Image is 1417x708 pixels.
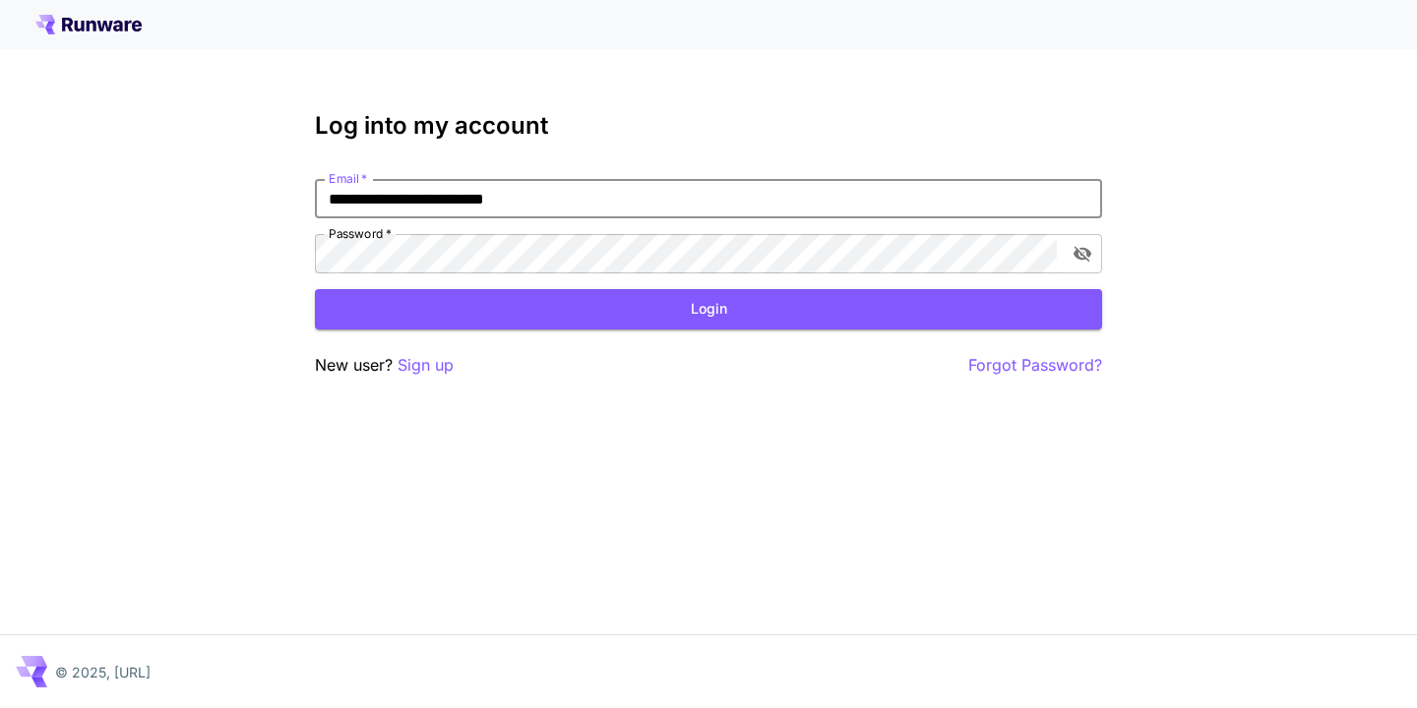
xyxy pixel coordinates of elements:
h3: Log into my account [315,112,1102,140]
button: toggle password visibility [1065,236,1100,271]
label: Password [329,225,392,242]
p: © 2025, [URL] [55,662,151,682]
button: Login [315,289,1102,329]
button: Forgot Password? [968,353,1102,378]
button: Sign up [398,353,454,378]
p: New user? [315,353,454,378]
label: Email [329,170,367,187]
